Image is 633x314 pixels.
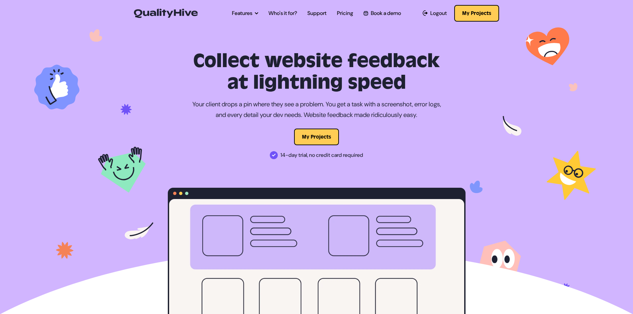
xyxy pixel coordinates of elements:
[454,5,499,22] button: My Projects
[364,9,401,17] a: Book a demo
[294,129,339,145] button: My Projects
[364,11,368,15] img: Book a QualityHive Demo
[270,151,278,159] img: 14-day trial, no credit card required
[430,9,447,17] span: Logout
[337,9,353,17] a: Pricing
[232,9,258,17] a: Features
[307,9,327,17] a: Support
[168,51,466,94] h1: Collect website feedback at lightning speed
[280,150,363,160] span: 14-day trial, no credit card required
[134,9,198,18] img: QualityHive - Bug Tracking Tool
[192,99,441,121] p: Your client drops a pin where they see a problem. You get a task with a screenshot, error logs, a...
[268,9,297,17] a: Who's it for?
[423,9,447,17] a: Logout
